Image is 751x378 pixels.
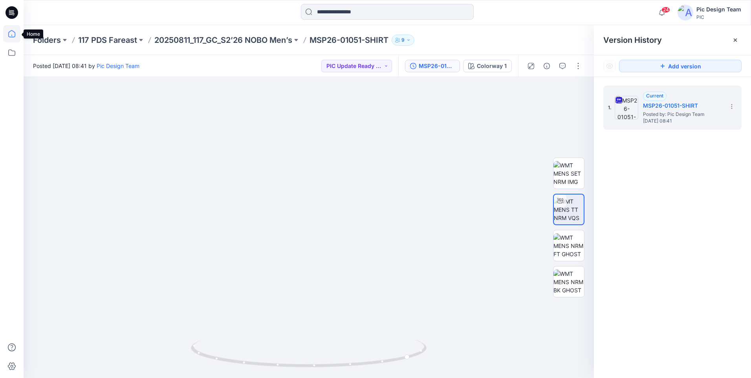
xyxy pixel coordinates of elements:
[696,14,741,20] div: PIC
[619,60,742,72] button: Add version
[603,35,662,45] span: Version History
[554,197,584,222] img: WMT MENS TT NRM VQS
[477,62,507,70] div: Colorway 1
[608,104,612,111] span: 1.
[553,233,584,258] img: WMT MENS NRM FT GHOST
[696,5,741,14] div: Pic Design Team
[33,35,61,46] a: Folders
[405,60,460,72] button: MSP26-01051-SHIRT
[615,96,638,119] img: MSP26-01051-SHIRT
[603,60,616,72] button: Show Hidden Versions
[540,60,553,72] button: Details
[646,93,663,99] span: Current
[154,35,292,46] a: 20250811_117_GC_S2’26 NOBO Men’s
[463,60,512,72] button: Colorway 1
[553,270,584,294] img: WMT MENS NRM BK GHOST
[643,101,722,110] h5: MSP26-01051-SHIRT
[553,161,584,186] img: WMT MENS SET NRM IMG
[97,62,139,69] a: Pic Design Team
[310,35,388,46] p: MSP26-01051-SHIRT
[643,118,722,124] span: [DATE] 08:41
[78,35,137,46] a: 117 PDS Fareast
[661,7,670,13] span: 24
[678,5,693,20] img: avatar
[643,110,722,118] span: Posted by: Pic Design Team
[392,35,414,46] button: 9
[419,62,455,70] div: MSP26-01051-SHIRT
[33,62,139,70] span: Posted [DATE] 08:41 by
[732,37,738,43] button: Close
[401,36,405,44] p: 9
